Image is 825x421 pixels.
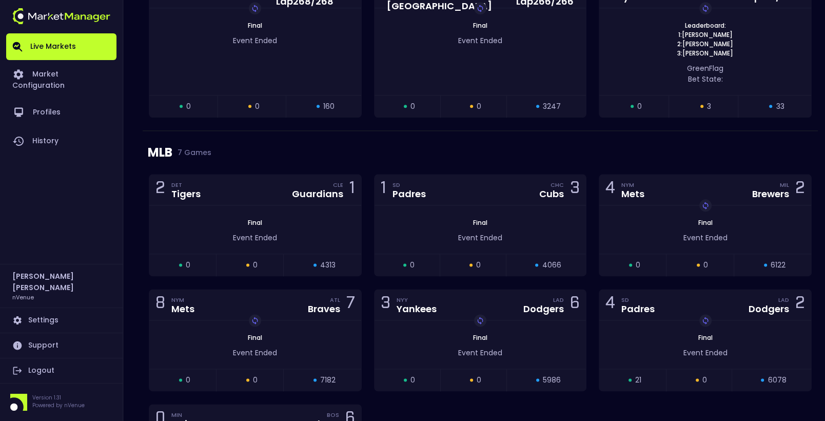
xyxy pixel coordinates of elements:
div: 3 [570,180,580,199]
div: 7 [346,295,355,314]
span: Event Ended [458,35,502,46]
div: Brewers [752,189,789,199]
div: 3 [381,295,390,314]
span: 6122 [771,260,785,271]
div: 8 [155,295,165,314]
span: 3247 [543,101,561,112]
a: Support [6,333,116,358]
div: Mets [171,304,194,314]
span: 3 [707,101,711,112]
div: Mets [621,189,644,199]
span: 5986 [543,375,561,386]
img: replayImg [476,316,484,324]
div: MIL [780,181,789,189]
h3: nVenue [12,293,34,301]
span: 0 [477,101,481,112]
div: Dodgers [749,304,789,314]
span: 0 [477,375,481,386]
span: 0 [703,260,708,271]
img: replayImg [251,316,259,324]
div: SD [621,296,655,304]
span: 0 [410,375,415,386]
span: 21 [635,375,641,386]
div: Dodgers [523,304,564,314]
span: 4066 [542,260,561,271]
div: 2 [795,180,805,199]
div: 6 [570,295,580,314]
div: 2 [795,295,805,314]
div: CHC [551,181,564,189]
span: 0 [253,260,258,271]
span: 0 [255,101,260,112]
img: replayImg [701,316,710,324]
span: 7182 [320,375,336,386]
div: SD [392,181,426,189]
div: MIN [171,411,199,419]
span: 4313 [320,260,336,271]
div: LAD [778,296,789,304]
div: BOS [327,411,339,419]
div: Guardians [292,189,343,199]
div: 4 [605,295,615,314]
span: Event Ended [458,233,502,243]
span: Final [470,21,490,30]
span: Final [470,333,490,342]
span: 0 [636,260,640,271]
div: DET [171,181,201,189]
div: NYM [621,181,644,189]
div: Tigers [171,189,201,199]
a: Market Configuration [6,60,116,98]
div: LAD [553,296,564,304]
span: Event Ended [233,233,277,243]
a: History [6,127,116,156]
span: Leaderboard: [682,21,729,30]
div: 2 [155,180,165,199]
span: 6078 [768,375,786,386]
span: 0 [253,375,258,386]
span: 1: [PERSON_NAME] [675,30,736,40]
span: Event Ended [683,233,728,243]
span: 0 [186,260,190,271]
div: CLE [333,181,343,189]
span: 3: [PERSON_NAME] [674,49,736,58]
span: 0 [410,260,415,271]
div: 1 [349,180,355,199]
img: logo [12,8,110,24]
span: 160 [323,101,335,112]
div: ATL [330,296,340,304]
p: Version 1.31 [32,394,85,401]
p: Powered by nVenue [32,401,85,409]
span: Final [695,218,716,227]
div: Padres [392,189,426,199]
span: Event Ended [683,348,728,358]
span: Final [245,21,265,30]
div: MLB [148,131,813,174]
span: Final [695,333,716,342]
span: Final [470,218,490,227]
img: replayImg [701,4,710,12]
img: replayImg [701,201,710,209]
span: green Flag [687,63,723,73]
span: 0 [186,375,190,386]
div: NYM [171,296,194,304]
div: 1 [381,180,386,199]
div: Cubs [539,189,564,199]
span: Event Ended [458,348,502,358]
div: NYY [397,296,437,304]
span: 0 [637,101,642,112]
div: Padres [621,304,655,314]
a: Logout [6,358,116,383]
span: 0 [410,101,415,112]
div: 4 [605,180,615,199]
span: Event Ended [233,348,277,358]
span: Final [245,218,265,227]
a: Profiles [6,98,116,127]
a: Live Markets [6,33,116,60]
div: Braves [308,304,340,314]
span: Final [245,333,265,342]
div: Version 1.31Powered by nVenue [6,394,116,411]
span: 7 Games [172,148,211,157]
span: Event Ended [233,35,277,46]
span: 2: [PERSON_NAME] [674,40,736,49]
img: replayImg [476,4,484,12]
